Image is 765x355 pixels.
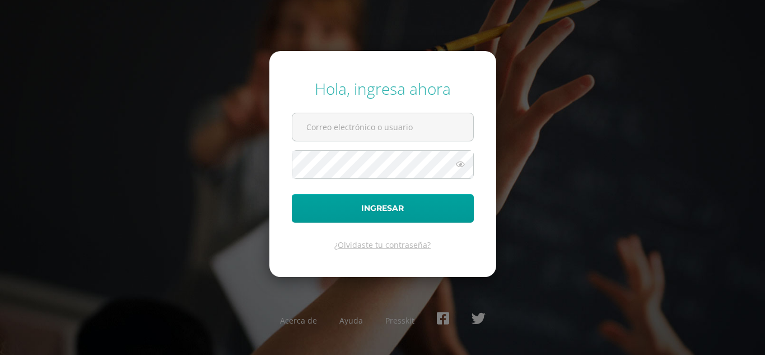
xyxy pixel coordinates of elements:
[292,194,474,223] button: Ingresar
[292,113,473,141] input: Correo electrónico o usuario
[280,315,317,326] a: Acerca de
[339,315,363,326] a: Ayuda
[334,239,431,250] a: ¿Olvidaste tu contraseña?
[385,315,414,326] a: Presskit
[292,78,474,99] div: Hola, ingresa ahora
